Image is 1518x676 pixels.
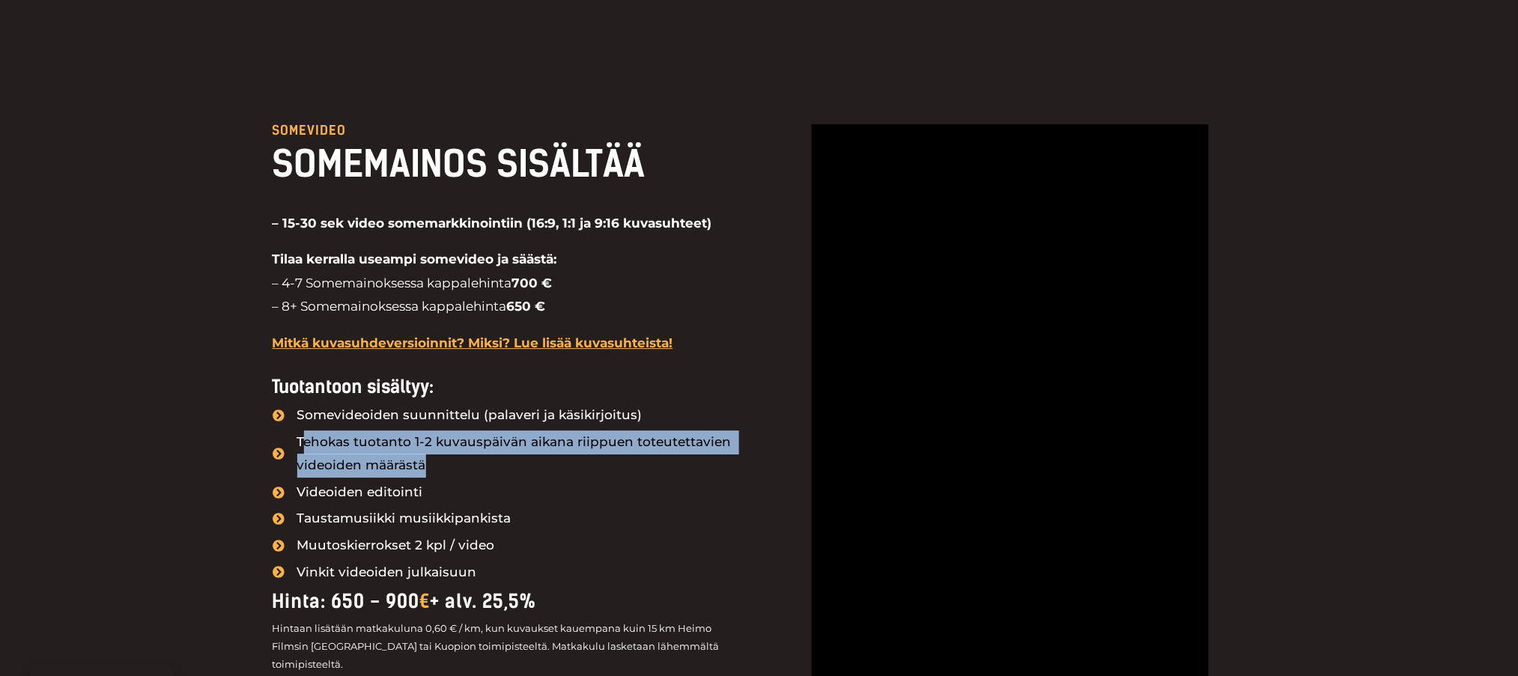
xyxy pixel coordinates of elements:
[273,377,744,398] h4: Tuotantoon sisältyy:
[273,124,744,137] p: Somevideo
[294,430,744,478] span: Tehokas tuotanto 1-2 kuvauspäivän aikana riippuen toteutettavien videoiden määrästä
[294,404,643,427] span: Somevideoiden suunnittelu (palaveri ja käsikirjoitus)
[273,141,744,187] h2: SOMEMAINOS SISÄLTÄÄ
[273,216,712,231] strong: – 15-30 sek video somemarkkinointiin (16:9, 1:1 ja 9:16 kuvasuhteet)
[294,481,423,505] span: Videoiden editointi
[273,619,744,673] p: Hintaan lisätään matkakuluna 0,60 € / km, kun kuvaukset kauempana kuin 15 km Heimo Filmsin [GEOGR...
[294,507,511,531] span: Taustamusiikki musiikkipankista
[294,561,477,585] span: Vinkit videoiden julkaisuun
[420,590,431,612] span: €
[507,299,546,314] strong: 650 €
[273,248,744,319] p: – 4-7 Somemainoksessa kappalehinta – 8+ Somemainoksessa kappalehinta
[273,252,557,267] strong: Tilaa kerralla useampi somevideo ja säästä:
[273,335,673,350] a: Mitkä kuvasuhdeversioinnit? Miksi? Lue lisää kuvasuhteista!
[273,584,744,618] div: Hinta: 650 - 900 + alv. 25,5%
[512,275,553,290] strong: 700 €
[294,534,495,558] span: Muutoskierrokset 2 kpl / video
